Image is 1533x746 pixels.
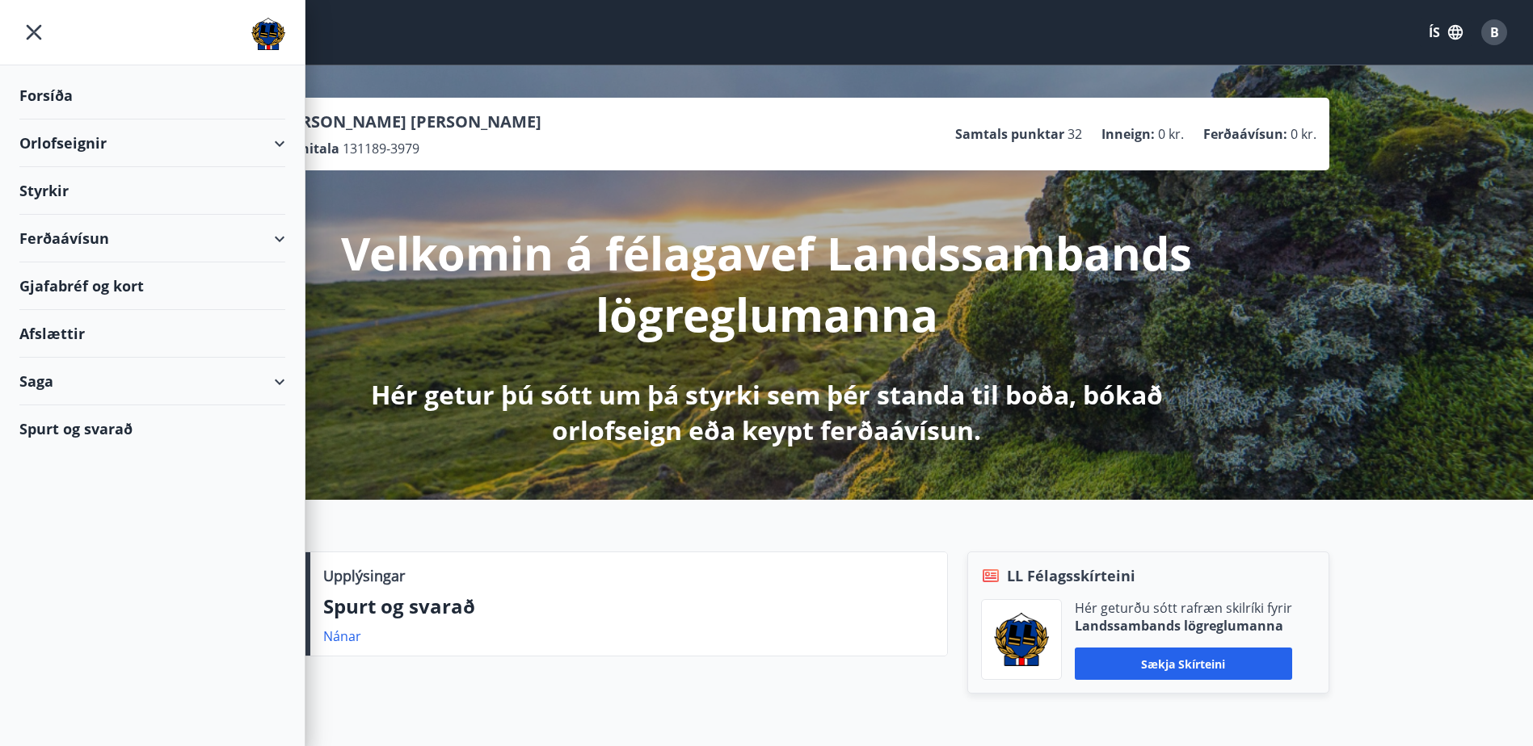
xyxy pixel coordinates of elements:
[323,565,405,586] p: Upplýsingar
[340,222,1194,345] p: Velkomin á félagavef Landssambands lögreglumanna
[19,119,285,167] div: Orlofseignir
[19,18,48,47] button: menu
[323,593,934,620] p: Spurt og svarað
[1075,648,1292,680] button: Sækja skírteini
[1475,13,1514,52] button: B
[251,18,285,50] img: union_logo
[1291,125,1316,143] span: 0 kr.
[323,627,361,645] a: Nánar
[19,262,285,310] div: Gjafabréf og kort
[1075,617,1292,635] p: Landssambands lögreglumanna
[19,167,285,215] div: Styrkir
[1420,18,1472,47] button: ÍS
[1158,125,1184,143] span: 0 kr.
[1490,23,1499,41] span: B
[1075,599,1292,617] p: Hér geturðu sótt rafræn skilríki fyrir
[1068,125,1082,143] span: 32
[340,377,1194,448] p: Hér getur þú sótt um þá styrki sem þér standa til boða, bókað orlofseign eða keypt ferðaávísun.
[19,405,285,452] div: Spurt og svarað
[276,140,339,157] p: Kennitala
[1007,565,1135,586] span: LL Félagsskírteini
[19,72,285,119] div: Forsíða
[1101,125,1155,143] p: Inneign :
[955,125,1064,143] p: Samtals punktar
[276,111,541,133] p: [PERSON_NAME] [PERSON_NAME]
[1203,125,1287,143] p: Ferðaávísun :
[19,215,285,262] div: Ferðaávísun
[19,310,285,358] div: Afslættir
[994,613,1049,666] img: 1cqKbADZNYZ4wXUG0EC2JmCwhQh0Y6EN22Kw4FTY.png
[343,140,419,157] span: 131189-3979
[19,358,285,405] div: Saga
